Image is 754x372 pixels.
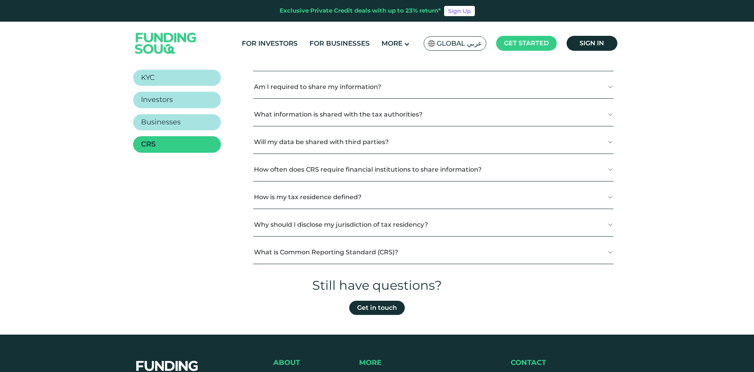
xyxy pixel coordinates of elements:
button: How often does CRS require financial institutions to share information? [253,158,613,181]
a: Investors [133,92,221,108]
h2: Businesses [141,118,181,127]
a: Sign Up [444,6,475,16]
span: More [359,358,382,367]
div: About [273,358,320,367]
button: Why should I disclose my jurisdiction of tax residency? [253,213,613,236]
span: More [382,39,402,47]
span: Get started [504,39,549,47]
span: Global عربي [437,39,482,48]
span: Sign in [580,39,604,47]
button: What is Common Reporting Standard (CRS)? [253,241,613,264]
button: Will my data be shared with third parties? [253,130,613,154]
span: Contact [511,358,546,367]
a: Get in touch [349,301,405,315]
h2: KYC [141,74,155,82]
a: CRS [133,136,221,153]
a: Sign in [567,36,617,51]
button: How is my tax residence defined? [253,185,613,209]
img: Logo [127,24,204,63]
a: For Businesses [308,37,372,50]
div: Still have questions? [133,276,621,295]
h2: Investors [141,96,173,104]
div: Exclusive Private Credit deals with up to 23% return* [280,6,441,15]
a: Businesses [133,114,221,131]
a: KYC [133,70,221,86]
h2: CRS [141,140,156,149]
img: SA Flag [428,40,435,47]
button: What information is shared with the tax authorities? [253,103,613,126]
a: For Investors [240,37,300,50]
button: Am I required to share my information? [253,75,613,98]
